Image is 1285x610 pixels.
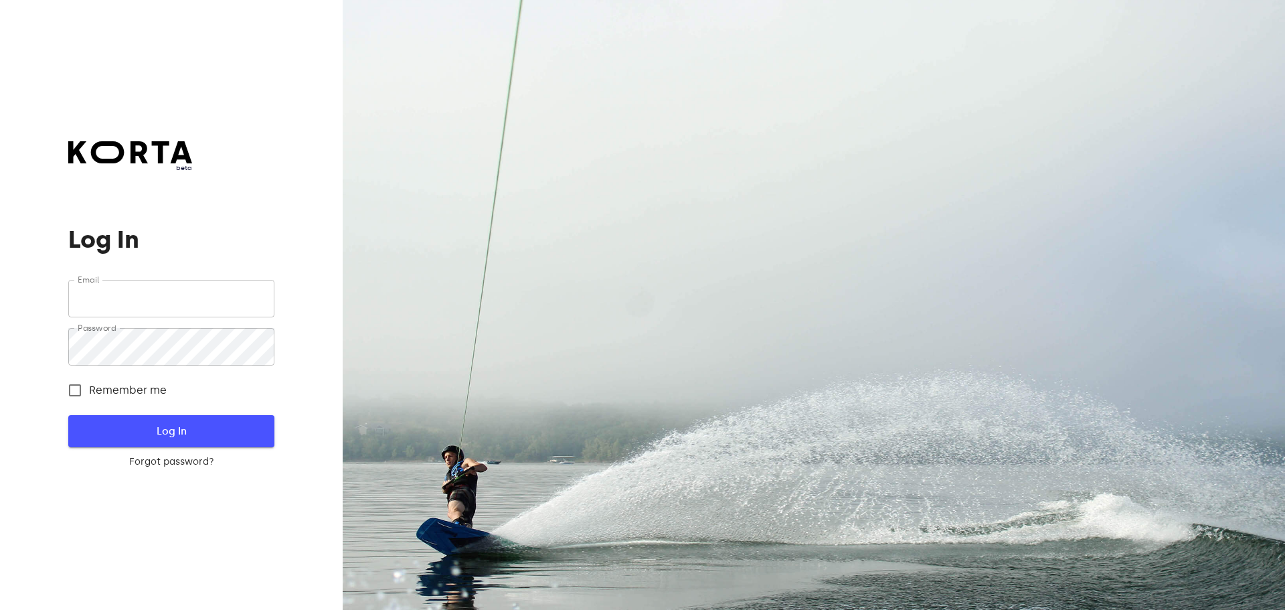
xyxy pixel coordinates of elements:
[89,382,167,398] span: Remember me
[68,141,192,163] img: Korta
[68,415,274,447] button: Log In
[90,423,252,440] span: Log In
[68,141,192,173] a: beta
[68,455,274,469] a: Forgot password?
[68,163,192,173] span: beta
[68,226,274,253] h1: Log In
